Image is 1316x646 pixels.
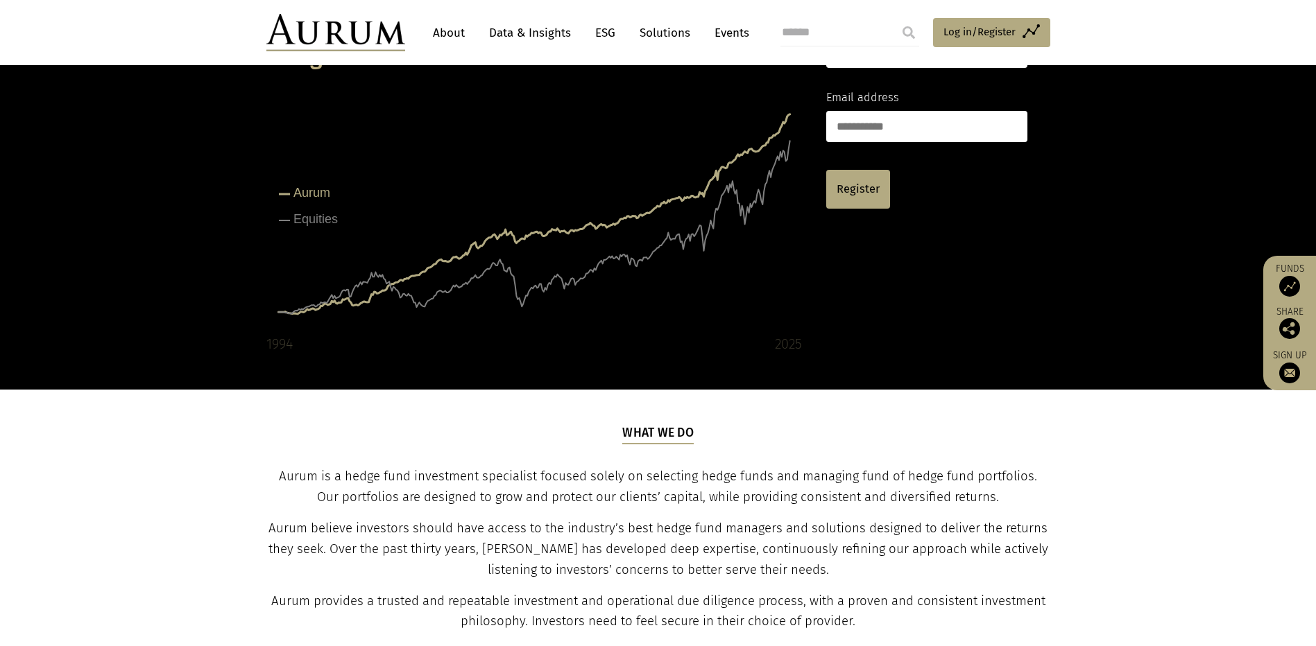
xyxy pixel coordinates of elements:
img: Access Funds [1279,276,1300,297]
img: Share this post [1279,318,1300,339]
span: Aurum is a hedge fund investment specialist focused solely on selecting hedge funds and managing ... [279,469,1037,505]
span: Aurum believe investors should have access to the industry’s best hedge fund managers and solutio... [268,521,1048,577]
a: ESG [588,20,622,46]
h5: What we do [622,424,694,444]
tspan: Equities [293,212,338,226]
a: Data & Insights [482,20,578,46]
span: Log in/Register [943,24,1016,40]
a: Register [826,170,890,209]
a: Log in/Register [933,18,1050,47]
a: Funds [1270,263,1309,297]
div: Share [1270,307,1309,339]
div: 1994 [266,333,293,355]
input: Submit [895,19,923,46]
a: About [426,20,472,46]
span: Aurum provides a trusted and repeatable investment and operational due diligence process, with a ... [271,593,1045,629]
a: Sign up [1270,349,1309,383]
label: Email address [826,89,899,107]
tspan: Aurum [293,186,330,200]
a: Events [708,20,749,46]
img: Aurum [266,14,405,51]
div: 2025 [775,333,802,355]
a: Solutions [633,20,697,46]
img: Sign up to our newsletter [1279,363,1300,383]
